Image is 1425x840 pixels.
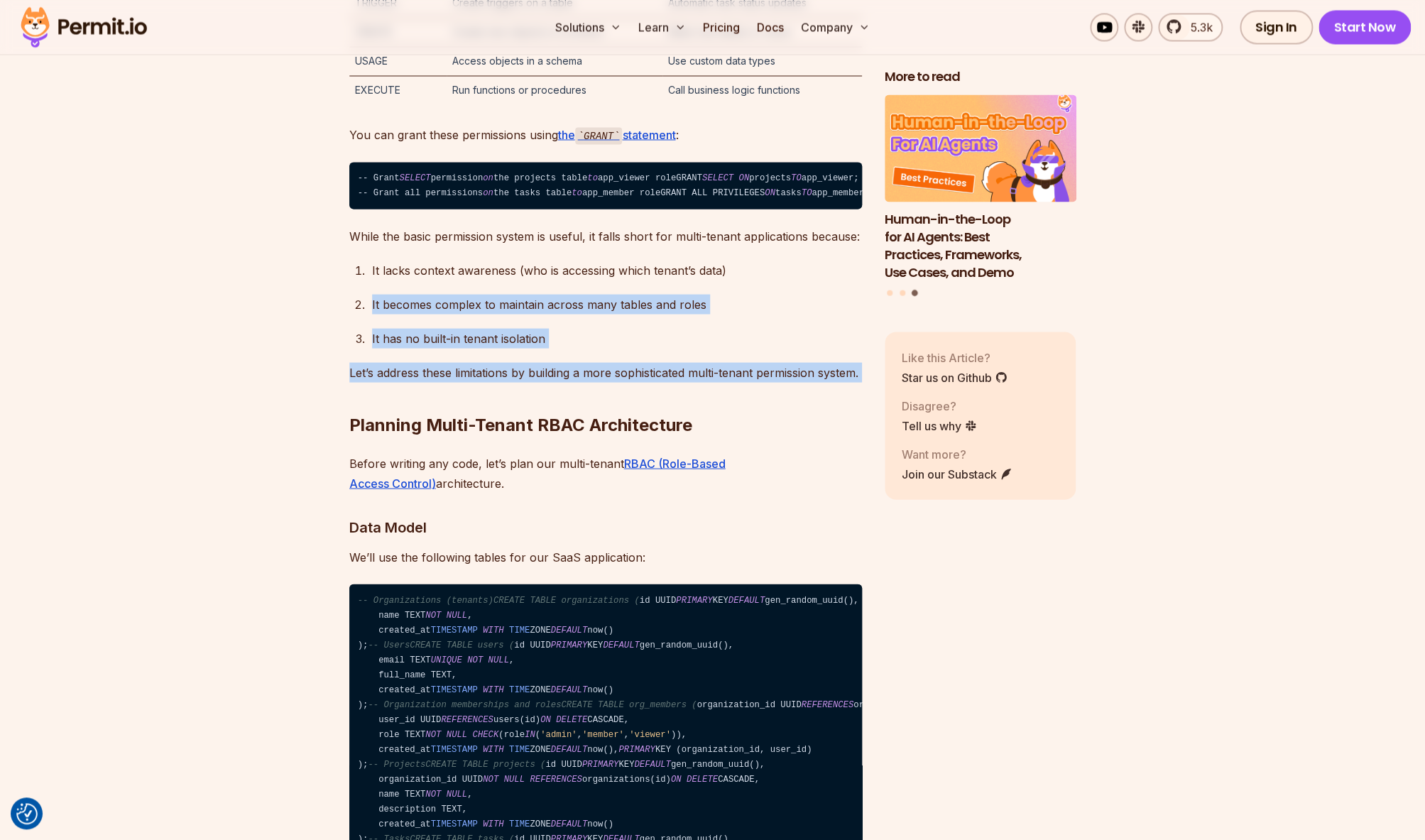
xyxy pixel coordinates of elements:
img: Revisit consent button [16,803,38,824]
span: TIMESTAMP [431,625,478,635]
a: 5.3k [1158,13,1223,41]
span: REFERENCES [441,714,493,724]
span: NULL [447,789,467,799]
span: on [483,187,493,197]
span: ON [540,714,551,724]
span: WITH [483,625,503,635]
button: Go to slide 2 [900,290,905,295]
span: DEFAULT [634,759,670,769]
span: -- ProjectsCREATE TABLE projects ( [368,759,545,769]
span: DELETE [556,714,587,724]
div: Posts [885,94,1076,298]
span: NOT [425,789,441,799]
span: WITH [483,819,503,829]
h3: Human-in-the-Loop for AI Agents: Best Practices, Frameworks, Use Cases, and Demo [885,210,1076,280]
button: Learn [633,13,692,41]
td: Call business logic functions [662,76,862,105]
button: Go to slide 3 [912,290,918,296]
span: CHECK [473,729,499,739]
span: TO [802,187,812,197]
span: TIME [509,625,530,635]
p: We’ll use the following tables for our SaaS application: [349,547,862,567]
span: NULL [447,729,467,739]
span: to [587,173,598,182]
code: GRANT [575,127,623,144]
span: TIMESTAMP [431,684,478,694]
span: NULL [488,655,509,665]
span: WITH [483,744,503,754]
div: It lacks context awareness (who is accessing which tenant’s data) [372,260,862,280]
div: It becomes complex to maintain across many tables and roles [372,294,862,314]
span: UNIQUE [431,655,462,665]
span: TIME [509,744,530,754]
td: Access objects in a schema [447,47,662,76]
button: Consent Preferences [16,803,38,824]
span: -- Organization memberships and rolesCREATE TABLE org_members ( [368,699,697,709]
a: Docs [751,13,790,41]
span: 'admin' [540,729,577,739]
span: DEFAULT [603,640,639,650]
p: Before writing any code, let’s plan our multi-tenant architecture. [349,453,862,493]
span: TIMESTAMP [431,819,478,829]
span: DEFAULT [728,595,765,605]
span: 5.3k [1182,18,1213,36]
span: SELECT [702,173,733,182]
span: ON [671,774,682,784]
h3: Data Model [349,516,862,538]
span: to [572,187,582,197]
span: 'member' [582,729,624,739]
p: While the basic permission system is useful, it falls short for multi-tenant applications because: [349,226,862,246]
div: It has no built-in tenant isolation [372,328,862,348]
a: theGRANTstatement [558,127,676,141]
p: Let’s address these limitations by building a more sophisticated multi-tenant permission system. [349,362,862,382]
span: WITH [483,684,503,694]
span: NOT [483,774,498,784]
td: Use custom data types [662,47,862,76]
td: EXECUTE [349,76,447,105]
a: Sign In [1240,10,1313,44]
p: Disagree? [902,397,977,414]
p: Like this Article? [902,349,1008,366]
span: -- UsersCREATE TABLE users ( [368,640,514,650]
span: -- Organizations (tenants)CREATE TABLE organizations ( [358,595,640,605]
a: Tell us why [902,417,977,434]
td: Run functions or procedures [447,76,662,105]
a: Human-in-the-Loop for AI Agents: Best Practices, Frameworks, Use Cases, and DemoHuman-in-the-Loop... [885,94,1076,281]
p: You can grant these permissions using : [349,124,862,145]
span: TIMESTAMP [431,744,478,754]
button: Solutions [550,13,627,41]
span: NULL [447,610,467,620]
button: Go to slide 1 [887,290,892,295]
span: REFERENCES [530,774,582,784]
a: Pricing [697,13,746,41]
span: NOT [425,610,441,620]
h2: More to read [885,68,1076,86]
img: Human-in-the-Loop for AI Agents: Best Practices, Frameworks, Use Cases, and Demo [885,94,1076,202]
span: PRIMARY [551,640,587,650]
span: TO [791,173,802,182]
span: NOT [425,729,441,739]
li: 3 of 3 [885,94,1076,281]
a: Start Now [1318,10,1412,44]
span: NULL [504,774,525,784]
img: Permit logo [14,3,153,51]
span: PRIMARY [676,595,712,605]
span: TIME [509,819,530,829]
code: -- Grant permission the projects table app_viewer roleGRANT projects app_viewer; -- Grant all per... [349,162,862,209]
a: Join our Substack [902,465,1012,482]
button: Company [795,13,875,41]
span: IN [525,729,535,739]
span: DELETE [687,774,718,784]
span: PRIMARY [582,759,618,769]
span: TIME [509,684,530,694]
span: DEFAULT [551,744,587,754]
span: REFERENCES [802,699,854,709]
span: 'viewer' [629,729,671,739]
td: USAGE [349,47,447,76]
p: Want more? [902,445,1012,462]
span: NOT [467,655,483,665]
span: ON [738,173,749,182]
span: ON [765,187,775,197]
span: SELECT [400,173,431,182]
span: on [483,173,493,182]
